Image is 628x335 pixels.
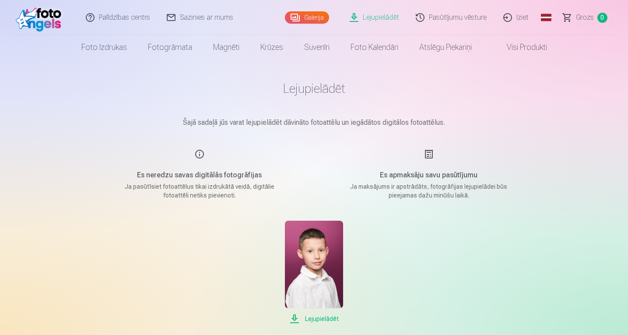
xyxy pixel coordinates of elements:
span: Lejupielādēt [285,314,343,324]
a: Krūzes [250,35,294,60]
span: 0 [597,13,607,23]
a: Atslēgu piekariņi [409,35,482,60]
a: Visi produkti [482,35,558,60]
a: Foto izdrukas [71,35,137,60]
a: Magnēti [203,35,250,60]
a: Foto kalendāri [340,35,409,60]
p: Ja maksājums ir apstrādāts, fotogrāfijas lejupielādei būs pieejamas dažu minūšu laikā. [346,182,512,200]
span: Grozs [576,12,594,23]
img: /fa1 [16,4,66,32]
a: Fotogrāmata [137,35,203,60]
p: Ja pasūtīsiet fotoattēlus tikai izdrukātā veidā, digitālie fotoattēli netiks pievienoti. [116,182,283,200]
a: Lejupielādēt [285,221,343,324]
h1: Lejupielādēt [95,81,533,96]
p: Šajā sadaļā jūs varat lejupielādēt dāvināto fotoattēlu un iegādātos digitālos fotoattēlus. [95,117,533,128]
a: Suvenīri [294,35,340,60]
h5: Es neredzu savas digitālās fotogrāfijas [116,170,283,180]
a: Galerija [285,11,329,24]
h5: Es apmaksāju savu pasūtījumu [346,170,512,180]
